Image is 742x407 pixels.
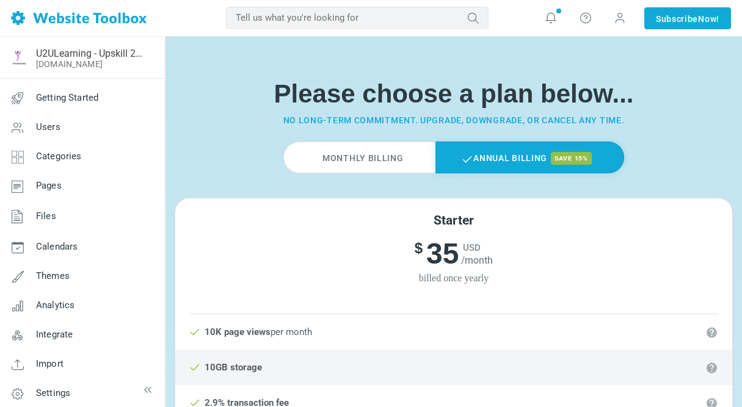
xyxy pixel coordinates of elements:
span: /month [461,254,493,266]
label: Monthly Billing [283,142,435,173]
label: Annual Billing [435,142,624,173]
h1: Please choose a plan below... [175,79,733,109]
h6: 35 [178,236,729,272]
li: per month [175,314,732,350]
span: Users [36,121,60,132]
span: Calendars [36,241,78,252]
span: Files [36,211,56,222]
a: U2ULearning - Upskill 2 Uplift [36,48,142,59]
a: [DOMAIN_NAME] [36,59,103,69]
span: Pages [36,180,62,191]
strong: 10K page views [205,326,271,337]
span: save 15% [551,152,592,165]
span: Now! [698,12,719,26]
span: billed once yearly [178,271,729,286]
a: SubscribeNow! [644,7,731,29]
span: Themes [36,270,70,281]
small: No long-term commitment. Upgrade, downgrade, or cancel any time. [283,115,625,125]
span: USD [463,242,481,253]
span: Categories [36,151,82,162]
span: Getting Started [36,92,98,103]
span: Integrate [36,329,73,340]
li: Starter Plan [190,300,718,314]
span: Import [36,358,64,369]
sup: $ [415,236,426,260]
span: Analytics [36,300,75,311]
img: 400_633564f090fc0.png [8,48,27,68]
strong: 10GB storage [205,362,262,373]
h5: Starter [178,213,729,228]
span: Settings [36,387,70,398]
input: Tell us what you're looking for [226,7,489,29]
